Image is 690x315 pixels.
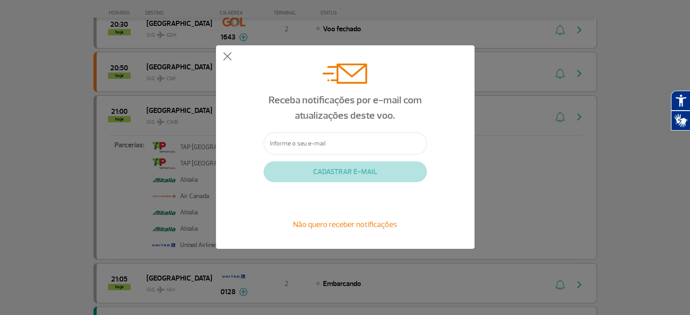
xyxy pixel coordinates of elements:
button: CADASTRAR E-MAIL [264,161,427,182]
span: Receba notificações por e-mail com atualizações deste voo. [269,94,422,122]
button: Abrir tradutor de língua de sinais. [671,111,690,131]
span: Não quero receber notificações [293,219,397,229]
input: Informe o seu e-mail [264,132,427,155]
div: Plugin de acessibilidade da Hand Talk. [671,91,690,131]
button: Abrir recursos assistivos. [671,91,690,111]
